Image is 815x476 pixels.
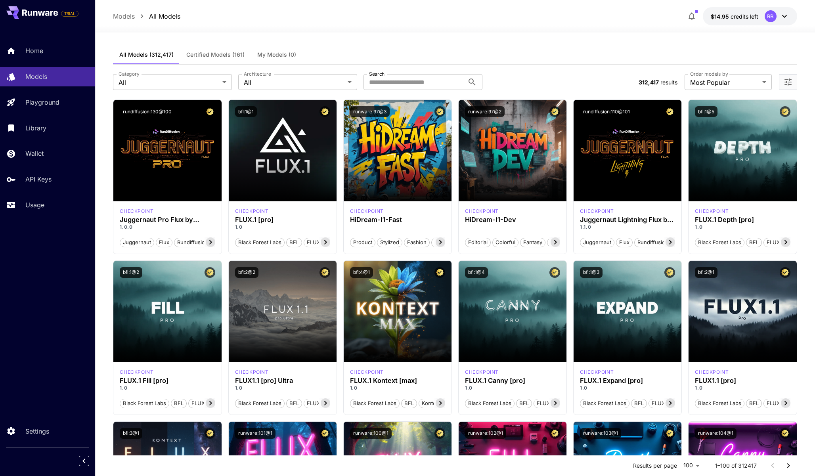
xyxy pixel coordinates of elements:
[401,398,417,408] button: BFL
[286,237,302,247] button: BFL
[186,51,245,58] span: Certified Models (161)
[304,239,340,247] span: FLUX.1 [pro]
[257,51,296,58] span: My Models (0)
[304,398,356,408] button: FLUX1.1 [pro] Ultra
[520,237,545,247] button: Fantasy
[156,237,172,247] button: flux
[350,384,445,392] p: 1.0
[764,400,802,407] span: FLUX1.1 [pro]
[695,267,717,278] button: bfl:2@1
[580,216,675,224] div: Juggernaut Lightning Flux by RunDiffusion
[61,11,78,17] span: TRIAL
[690,71,728,77] label: Order models by
[580,106,633,117] button: rundiffusion:110@101
[235,400,284,407] span: Black Forest Labs
[244,71,271,77] label: Architecture
[119,71,140,77] label: Category
[660,79,677,86] span: results
[783,77,793,87] button: Open more filters
[377,237,402,247] button: Stylized
[25,97,59,107] p: Playground
[369,71,385,77] label: Search
[781,458,796,474] button: Go to next page
[120,400,169,407] span: Black Forest Labs
[616,237,633,247] button: flux
[377,239,402,247] span: Stylized
[119,78,219,87] span: All
[746,398,762,408] button: BFL
[580,400,629,407] span: Black Forest Labs
[465,398,515,408] button: Black Forest Labs
[695,208,729,215] p: checkpoint
[432,239,457,247] span: Realistic
[465,216,560,224] h3: HiDream-I1-Dev
[120,106,175,117] button: rundiffusion:130@100
[350,239,375,247] span: Product
[149,11,180,21] a: All Models
[174,237,211,247] button: rundiffusion
[235,208,269,215] div: fluxpro
[120,237,154,247] button: juggernaut
[580,208,614,215] p: checkpoint
[25,46,43,55] p: Home
[635,239,671,247] span: rundiffusion
[520,239,545,247] span: Fantasy
[465,239,490,247] span: Editorial
[715,462,757,470] p: 1–100 of 312417
[465,400,514,407] span: Black Forest Labs
[113,11,135,21] a: Models
[631,400,647,407] span: BFL
[746,237,762,247] button: BFL
[534,398,588,408] button: FLUX.1 Canny [pro]
[319,428,330,439] button: Certified Model – Vetted for best performance and includes a commercial license.
[120,216,215,224] div: Juggernaut Pro Flux by RunDiffusion
[235,216,330,224] div: FLUX.1 [pro]
[580,377,675,384] h3: FLUX.1 Expand [pro]
[549,267,560,278] button: Certified Model – Vetted for best performance and includes a commercial license.
[120,377,215,384] h3: FLUX.1 Fill [pro]
[235,369,269,376] p: checkpoint
[286,398,302,408] button: BFL
[580,398,629,408] button: Black Forest Labs
[350,208,384,215] p: checkpoint
[695,369,729,376] div: fluxpro
[120,428,142,439] button: bfl:3@1
[746,239,761,247] span: BFL
[404,239,429,247] span: Fashion
[235,106,257,117] button: bfl:1@1
[492,237,518,247] button: Colorful
[664,428,675,439] button: Certified Model – Vetted for best performance and includes a commercial license.
[319,106,330,117] button: Certified Model – Vetted for best performance and includes a commercial license.
[120,369,153,376] p: checkpoint
[235,239,284,247] span: Black Forest Labs
[780,428,790,439] button: Certified Model – Vetted for best performance and includes a commercial license.
[695,384,790,392] p: 1.0
[350,208,384,215] div: HiDream Fast
[171,398,187,408] button: BFL
[680,460,702,471] div: 100
[431,237,457,247] button: Realistic
[205,106,215,117] button: Certified Model – Vetted for best performance and includes a commercial license.
[634,237,672,247] button: rundiffusion
[434,428,445,439] button: Certified Model – Vetted for best performance and includes a commercial license.
[549,428,560,439] button: Certified Model – Vetted for best performance and includes a commercial license.
[85,454,95,468] div: Collapse sidebar
[695,428,737,439] button: runware:104@1
[517,400,532,407] span: BFL
[780,267,790,278] button: Certified Model – Vetted for best performance and includes a commercial license.
[516,398,532,408] button: BFL
[465,208,499,215] div: HiDream Dev
[695,237,744,247] button: Black Forest Labs
[120,239,154,247] span: juggernaut
[25,200,44,210] p: Usage
[731,13,758,20] span: credits left
[205,267,215,278] button: Certified Model – Vetted for best performance and includes a commercial license.
[120,369,153,376] div: fluxpro
[664,267,675,278] button: Certified Model – Vetted for best performance and includes a commercial license.
[350,369,384,376] p: checkpoint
